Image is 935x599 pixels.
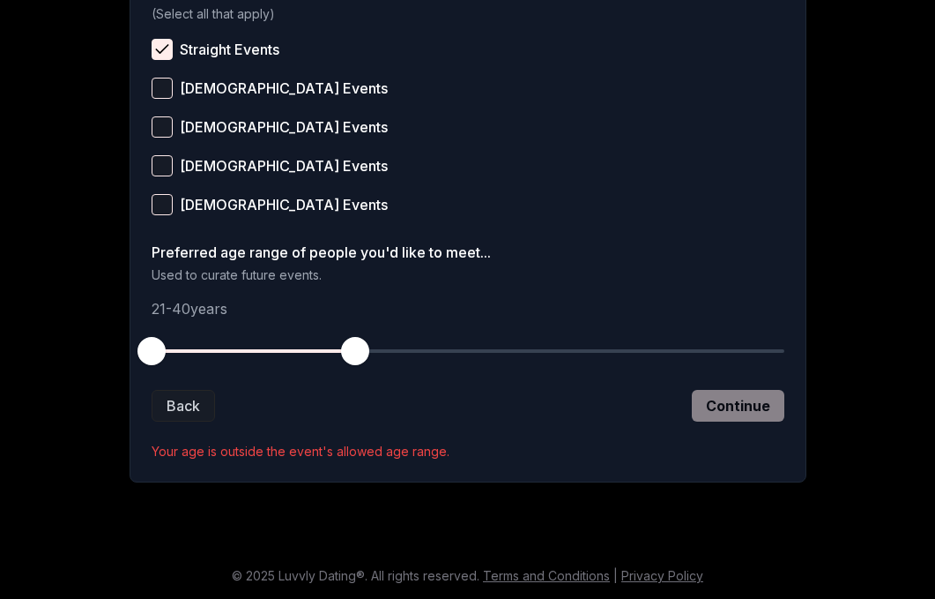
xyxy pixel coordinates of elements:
[152,443,784,460] p: Your age is outside the event's allowed age range.
[152,116,173,138] button: [DEMOGRAPHIC_DATA] Events
[152,390,215,422] button: Back
[180,81,388,95] span: [DEMOGRAPHIC_DATA] Events
[152,194,173,215] button: [DEMOGRAPHIC_DATA] Events
[152,298,784,319] p: 21 - 40 years
[152,266,784,284] p: Used to curate future events.
[180,198,388,212] span: [DEMOGRAPHIC_DATA] Events
[180,120,388,134] span: [DEMOGRAPHIC_DATA] Events
[152,155,173,176] button: [DEMOGRAPHIC_DATA] Events
[621,568,703,583] a: Privacy Policy
[152,39,173,60] button: Straight Events
[152,78,173,99] button: [DEMOGRAPHIC_DATA] Events
[613,568,618,583] span: |
[152,5,784,23] p: (Select all that apply)
[180,42,279,56] span: Straight Events
[180,159,388,173] span: [DEMOGRAPHIC_DATA] Events
[152,245,784,259] label: Preferred age range of people you'd like to meet...
[483,568,610,583] a: Terms and Conditions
